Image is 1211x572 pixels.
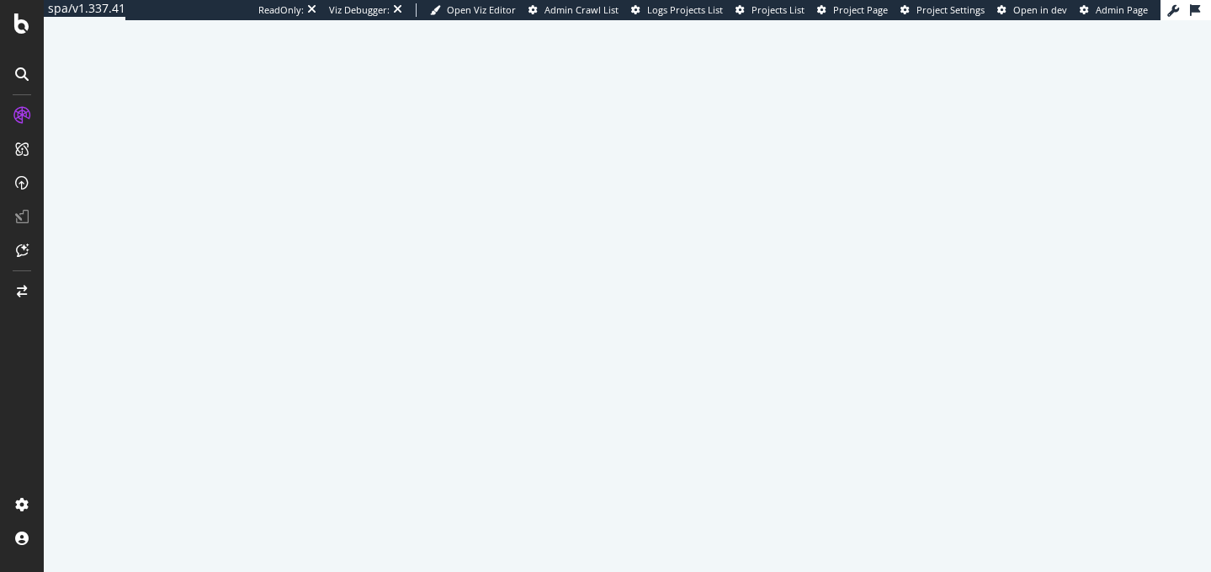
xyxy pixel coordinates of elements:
span: Logs Projects List [647,3,723,16]
div: ReadOnly: [258,3,304,17]
a: Project Settings [900,3,985,17]
a: Open Viz Editor [430,3,516,17]
span: Project Page [833,3,888,16]
div: Viz Debugger: [329,3,390,17]
a: Admin Crawl List [528,3,619,17]
a: Logs Projects List [631,3,723,17]
span: Admin Crawl List [544,3,619,16]
a: Project Page [817,3,888,17]
a: Admin Page [1080,3,1148,17]
span: Open in dev [1013,3,1067,16]
a: Open in dev [997,3,1067,17]
span: Project Settings [916,3,985,16]
div: animation [567,253,688,313]
a: Projects List [736,3,805,17]
span: Open Viz Editor [447,3,516,16]
span: Admin Page [1096,3,1148,16]
span: Projects List [752,3,805,16]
